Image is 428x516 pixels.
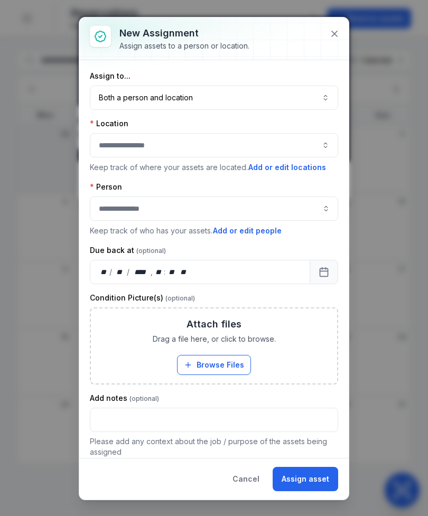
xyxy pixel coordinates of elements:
[310,260,338,284] button: Calendar
[90,162,338,173] p: Keep track of where your assets are located.
[90,436,338,457] p: Please add any context about the job / purpose of the assets being assigned
[90,245,166,256] label: Due back at
[90,71,131,81] label: Assign to...
[99,267,109,277] div: day,
[273,467,338,491] button: Assign asset
[119,26,249,41] h3: New assignment
[178,267,190,277] div: am/pm,
[212,225,282,237] button: Add or edit people
[127,267,131,277] div: /
[90,196,338,221] input: assignment-add:person-label
[119,41,249,51] div: Assign assets to a person or location.
[164,267,166,277] div: :
[166,267,177,277] div: minute,
[109,267,113,277] div: /
[90,293,195,303] label: Condition Picture(s)
[90,118,128,129] label: Location
[90,225,338,237] p: Keep track of who has your assets.
[113,267,127,277] div: month,
[248,162,327,173] button: Add or edit locations
[90,182,122,192] label: Person
[177,355,251,375] button: Browse Files
[131,267,150,277] div: year,
[187,317,241,332] h3: Attach files
[153,334,276,344] span: Drag a file here, or click to browse.
[90,86,338,110] button: Both a person and location
[151,267,154,277] div: ,
[154,267,164,277] div: hour,
[90,393,159,404] label: Add notes
[224,467,268,491] button: Cancel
